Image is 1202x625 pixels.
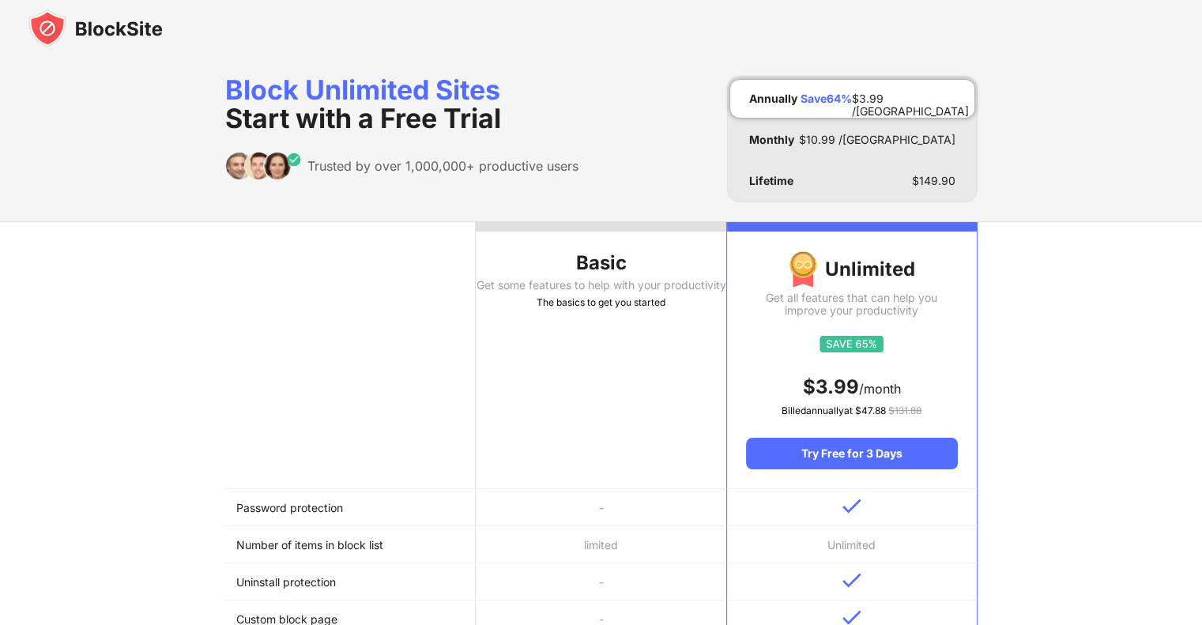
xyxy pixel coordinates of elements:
span: $ 3.99 [803,375,859,398]
div: /month [746,375,957,400]
div: Unlimited [746,250,957,288]
div: Save 64 % [801,92,852,105]
div: Billed annually at $ 47.88 [746,403,957,419]
td: limited [476,526,726,563]
div: Trusted by over 1,000,000+ productive users [307,158,578,174]
div: $ 149.90 [912,175,955,187]
div: Lifetime [749,175,793,187]
img: blocksite-icon-black.svg [28,9,163,47]
div: The basics to get you started [476,295,726,311]
td: Unlimited [726,526,977,563]
img: v-blue.svg [842,573,861,588]
img: v-blue.svg [842,499,861,514]
div: Block Unlimited Sites [225,76,578,133]
div: $ 10.99 /[GEOGRAPHIC_DATA] [799,134,955,146]
div: $ 3.99 /[GEOGRAPHIC_DATA] [852,92,969,105]
img: img-premium-medal [789,250,817,288]
td: Password protection [225,489,476,526]
div: Get some features to help with your productivity [476,279,726,292]
div: Basic [476,250,726,276]
img: v-blue.svg [842,610,861,625]
td: - [476,489,726,526]
span: $ 131.88 [888,405,921,416]
div: Monthly [749,134,794,146]
span: Start with a Free Trial [225,102,501,134]
img: save65.svg [820,336,884,352]
div: Annually [749,92,797,105]
div: Get all features that can help you improve your productivity [746,292,957,317]
td: - [476,563,726,601]
div: Try Free for 3 Days [746,438,957,469]
img: trusted-by.svg [225,152,302,180]
td: Number of items in block list [225,526,476,563]
td: Uninstall protection [225,563,476,601]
